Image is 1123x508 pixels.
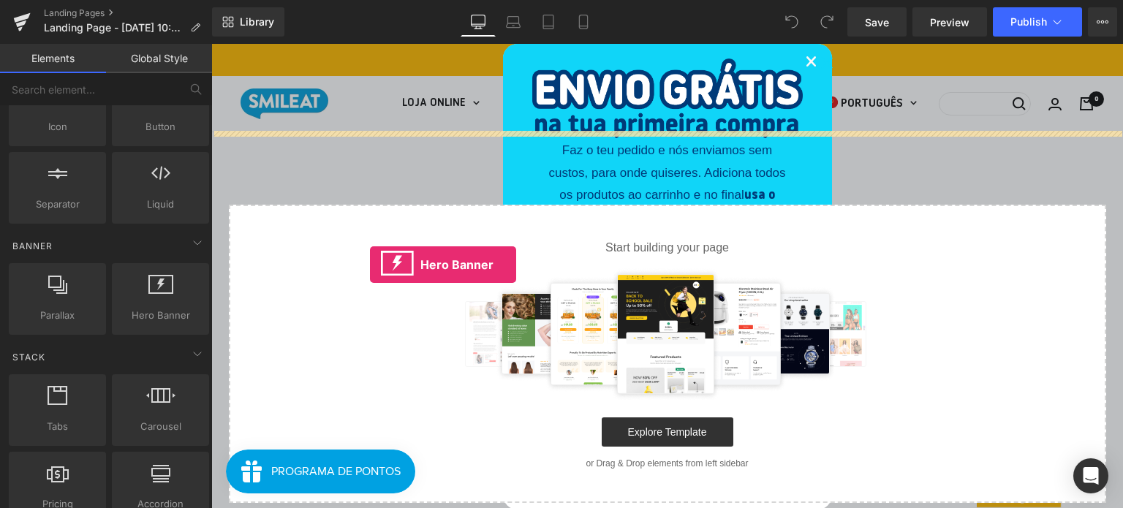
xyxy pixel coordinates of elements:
[13,119,102,134] span: Icon
[865,15,889,30] span: Save
[212,7,284,37] a: New Library
[44,7,212,19] a: Landing Pages
[1088,7,1117,37] button: More
[116,197,205,212] span: Liquid
[1010,16,1047,28] span: Publish
[41,195,871,213] p: Start building your page
[15,406,205,450] iframe: Button to open loyalty program pop-up
[11,239,54,253] span: Banner
[390,374,522,403] a: Explore Template
[13,308,102,323] span: Parallax
[106,44,212,73] a: Global Style
[461,7,496,37] a: Desktop
[11,350,47,364] span: Stack
[566,7,601,37] a: Mobile
[912,7,987,37] a: Preview
[930,15,969,30] span: Preview
[993,7,1082,37] button: Publish
[13,197,102,212] span: Separator
[1073,458,1108,493] div: Open Intercom Messenger
[116,308,205,323] span: Hero Banner
[116,119,205,134] span: Button
[13,419,102,434] span: Tabs
[116,419,205,434] span: Carousel
[531,7,566,37] a: Tablet
[496,7,531,37] a: Laptop
[240,15,274,29] span: Library
[41,414,871,425] p: or Drag & Drop elements from left sidebar
[812,7,842,37] button: Redo
[44,22,184,34] span: Landing Page - [DATE] 10:02:45
[777,7,806,37] button: Undo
